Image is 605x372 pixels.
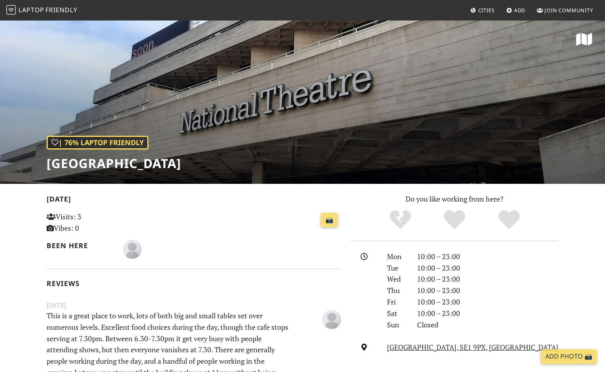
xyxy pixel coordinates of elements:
[382,285,412,296] div: Thu
[382,262,412,274] div: Tue
[19,6,44,14] span: Laptop
[373,209,428,231] div: No
[322,314,341,323] span: Anonymous
[467,3,498,17] a: Cities
[351,193,558,205] p: Do you like working from here?
[6,5,16,15] img: LaptopFriendly
[534,3,596,17] a: Join Community
[382,319,412,331] div: Sun
[47,279,341,288] h2: Reviews
[412,285,563,296] div: 10:00 – 23:00
[322,310,341,329] img: blank-535327c66bd565773addf3077783bbfce4b00ec00e9fd257753287c682c7fa38.png
[412,296,563,308] div: 10:00 – 23:00
[541,349,597,364] a: Add Photo 📸
[382,296,412,308] div: Fri
[123,240,142,259] img: blank-535327c66bd565773addf3077783bbfce4b00ec00e9fd257753287c682c7fa38.png
[545,7,593,14] span: Join Community
[387,342,558,352] a: [GEOGRAPHIC_DATA], SE1 9PX, [GEOGRAPHIC_DATA]
[42,300,346,310] small: [DATE]
[47,241,113,250] h2: Been here
[6,4,77,17] a: LaptopFriendly LaptopFriendly
[427,209,482,231] div: Yes
[45,6,77,14] span: Friendly
[47,211,139,234] p: Visits: 3 Vibes: 0
[482,209,536,231] div: Definitely!
[478,7,495,14] span: Cities
[382,308,412,319] div: Sat
[47,195,341,206] h2: [DATE]
[47,136,148,150] div: | 76% Laptop Friendly
[412,273,563,285] div: 10:00 – 23:00
[412,319,563,331] div: Closed
[123,244,142,253] span: Lydia Cole
[412,308,563,319] div: 10:00 – 23:00
[382,273,412,285] div: Wed
[321,213,338,228] a: 📸
[382,251,412,262] div: Mon
[412,251,563,262] div: 10:00 – 23:00
[412,262,563,274] div: 10:00 – 23:00
[503,3,529,17] a: Add
[47,156,181,171] h1: [GEOGRAPHIC_DATA]
[514,7,526,14] span: Add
